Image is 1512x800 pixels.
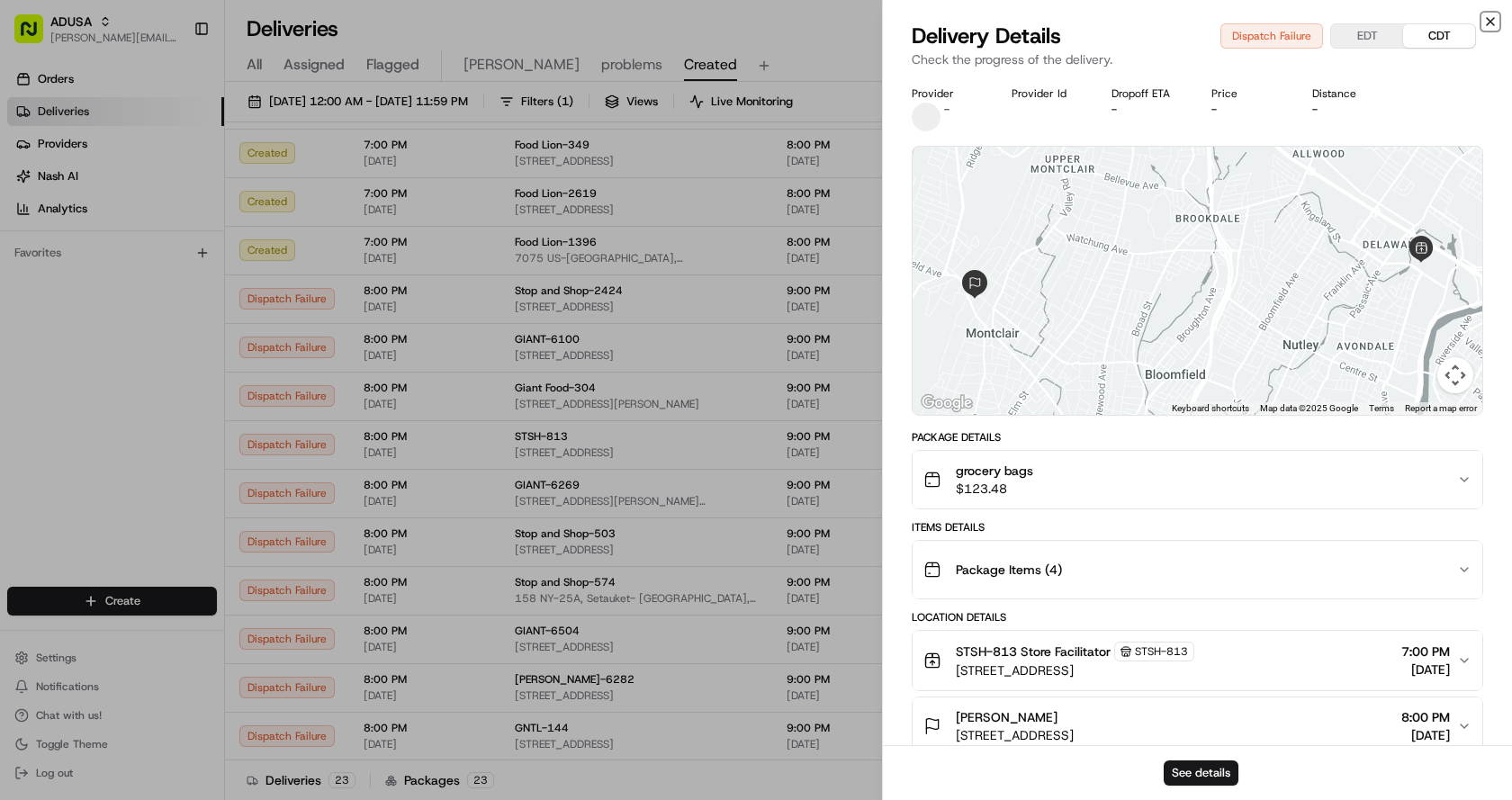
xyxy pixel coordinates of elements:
[1260,403,1358,413] span: Map data ©2025 Google
[956,661,1194,679] span: [STREET_ADDRESS]
[956,480,1033,498] span: $123.48
[1135,644,1188,659] span: STSH-813
[1331,24,1403,48] button: EDT
[18,172,50,204] img: 1736555255976-a54dd68f-1ca7-489b-9aae-adbdc363a1c4
[956,643,1111,661] span: STSH-813 Store Facilitator
[127,304,218,319] a: Powered byPylon
[1401,708,1450,726] span: 8:00 PM
[1312,86,1383,101] div: Distance
[912,50,1483,68] p: Check the progress of the delivery.
[917,391,976,415] img: Google
[1312,103,1383,117] div: -
[18,263,32,277] div: 📗
[179,305,218,319] span: Pylon
[11,254,145,286] a: 📗Knowledge Base
[306,177,328,199] button: Start new chat
[1401,726,1450,744] span: [DATE]
[912,22,1061,50] span: Delivery Details
[1211,103,1282,117] div: -
[913,697,1482,755] button: [PERSON_NAME][STREET_ADDRESS]8:00 PM[DATE]
[912,86,983,101] div: Provider
[913,451,1482,508] button: grocery bags$123.48
[912,610,1483,625] div: Location Details
[47,116,297,135] input: Clear
[1405,403,1477,413] a: Report a map error
[61,190,228,204] div: We're available if you need us!
[1437,357,1473,393] button: Map camera controls
[1111,86,1183,101] div: Dropoff ETA
[913,541,1482,598] button: Package Items (4)
[152,263,166,277] div: 💻
[1401,643,1450,661] span: 7:00 PM
[956,708,1057,726] span: [PERSON_NAME]
[956,726,1074,744] span: [STREET_ADDRESS]
[944,103,949,117] span: -
[1172,402,1249,415] button: Keyboard shortcuts
[170,261,289,279] span: API Documentation
[1369,403,1394,413] a: Terms
[1012,86,1083,101] div: Provider Id
[912,520,1483,535] div: Items Details
[18,72,328,101] p: Welcome 👋
[36,261,138,279] span: Knowledge Base
[1211,86,1282,101] div: Price
[912,430,1483,445] div: Package Details
[956,561,1062,579] span: Package Items ( 4 )
[18,18,54,54] img: Nash
[1164,760,1238,786] button: See details
[913,631,1482,690] button: STSH-813 Store FacilitatorSTSH-813[STREET_ADDRESS]7:00 PM[DATE]
[956,462,1033,480] span: grocery bags
[1111,103,1183,117] div: -
[145,254,296,286] a: 💻API Documentation
[61,172,295,190] div: Start new chat
[1401,661,1450,679] span: [DATE]
[917,391,976,415] a: Open this area in Google Maps (opens a new window)
[1403,24,1475,48] button: CDT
